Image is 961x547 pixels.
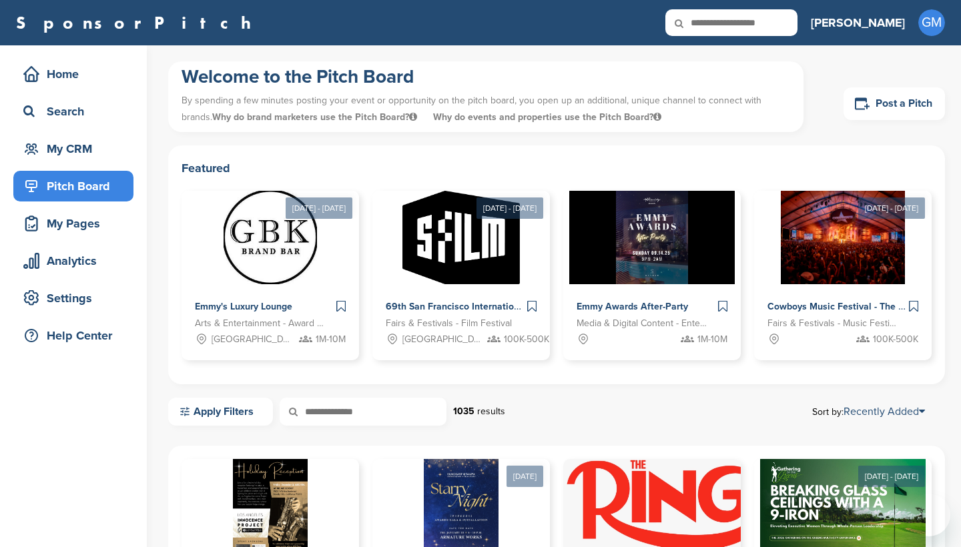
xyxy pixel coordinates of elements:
[13,133,133,164] a: My CRM
[453,406,474,417] strong: 1035
[212,111,420,123] span: Why do brand marketers use the Pitch Board?
[182,89,790,129] p: By spending a few minutes posting your event or opportunity on the pitch board, you open up an ad...
[844,405,925,418] a: Recently Added
[477,406,505,417] span: results
[844,87,945,120] a: Post a Pitch
[316,332,346,347] span: 1M-10M
[168,398,273,426] a: Apply Filters
[386,301,585,312] span: 69th San Francisco International Film Festival
[873,332,918,347] span: 100K-500K
[182,65,790,89] h1: Welcome to the Pitch Board
[504,332,549,347] span: 100K-500K
[182,159,932,177] h2: Featured
[858,197,925,219] div: [DATE] - [DATE]
[13,320,133,351] a: Help Center
[577,301,688,312] span: Emmy Awards After-Party
[858,466,925,487] div: [DATE] - [DATE]
[918,9,945,36] span: GM
[195,316,326,331] span: Arts & Entertainment - Award Show
[767,316,898,331] span: Fairs & Festivals - Music Festival
[13,283,133,314] a: Settings
[754,169,932,360] a: [DATE] - [DATE] Sponsorpitch & Cowboys Music Festival - The Largest 11 Day Music Festival in [GEO...
[13,96,133,127] a: Search
[224,191,317,284] img: Sponsorpitch &
[13,208,133,239] a: My Pages
[20,211,133,235] div: My Pages
[20,286,133,310] div: Settings
[212,332,293,347] span: [GEOGRAPHIC_DATA], [GEOGRAPHIC_DATA]
[811,8,905,37] a: [PERSON_NAME]
[195,301,292,312] span: Emmy's Luxury Lounge
[433,111,661,123] span: Why do events and properties use the Pitch Board?
[16,14,260,31] a: SponsorPitch
[563,191,741,360] a: Sponsorpitch & Emmy Awards After-Party Media & Digital Content - Entertainment 1M-10M
[13,171,133,201] a: Pitch Board
[908,494,950,536] iframe: Pulsante per aprire la finestra di messaggistica
[20,137,133,161] div: My CRM
[402,332,484,347] span: [GEOGRAPHIC_DATA], [GEOGRAPHIC_DATA]
[507,466,543,487] div: [DATE]
[20,324,133,348] div: Help Center
[402,191,519,284] img: Sponsorpitch &
[577,316,707,331] span: Media & Digital Content - Entertainment
[20,249,133,273] div: Analytics
[286,197,352,219] div: [DATE] - [DATE]
[569,191,735,284] img: Sponsorpitch &
[372,169,550,360] a: [DATE] - [DATE] Sponsorpitch & 69th San Francisco International Film Festival Fairs & Festivals -...
[811,13,905,32] h3: [PERSON_NAME]
[182,169,359,360] a: [DATE] - [DATE] Sponsorpitch & Emmy's Luxury Lounge Arts & Entertainment - Award Show [GEOGRAPHIC...
[812,406,925,417] span: Sort by:
[20,62,133,86] div: Home
[20,99,133,123] div: Search
[386,316,512,331] span: Fairs & Festivals - Film Festival
[20,174,133,198] div: Pitch Board
[697,332,727,347] span: 1M-10M
[13,59,133,89] a: Home
[781,191,906,284] img: Sponsorpitch &
[13,245,133,276] a: Analytics
[476,197,543,219] div: [DATE] - [DATE]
